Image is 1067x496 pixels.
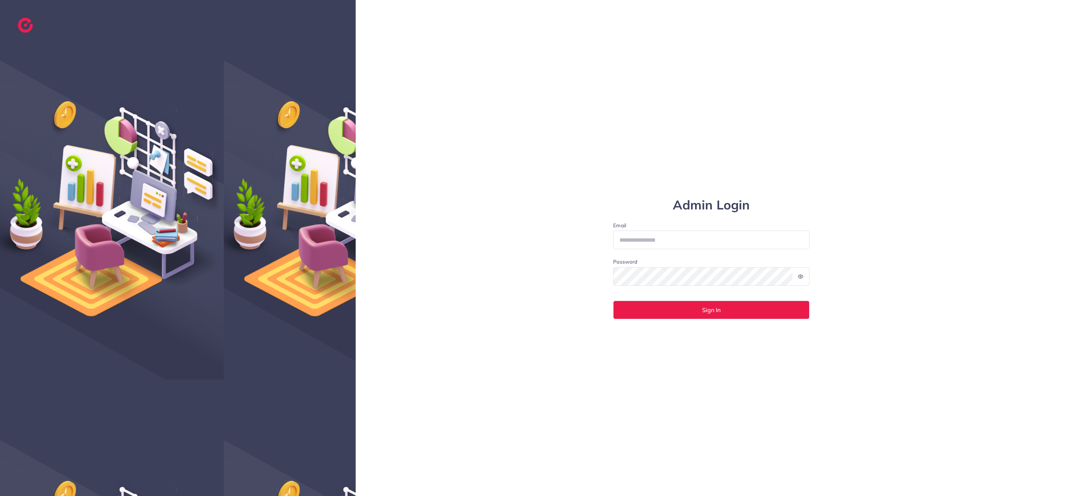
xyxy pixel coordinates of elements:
[18,18,33,33] img: logo
[613,198,810,213] h1: Admin Login
[702,307,721,313] span: Sign In
[613,258,637,265] label: Password
[613,301,810,319] button: Sign In
[613,222,810,229] label: Email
